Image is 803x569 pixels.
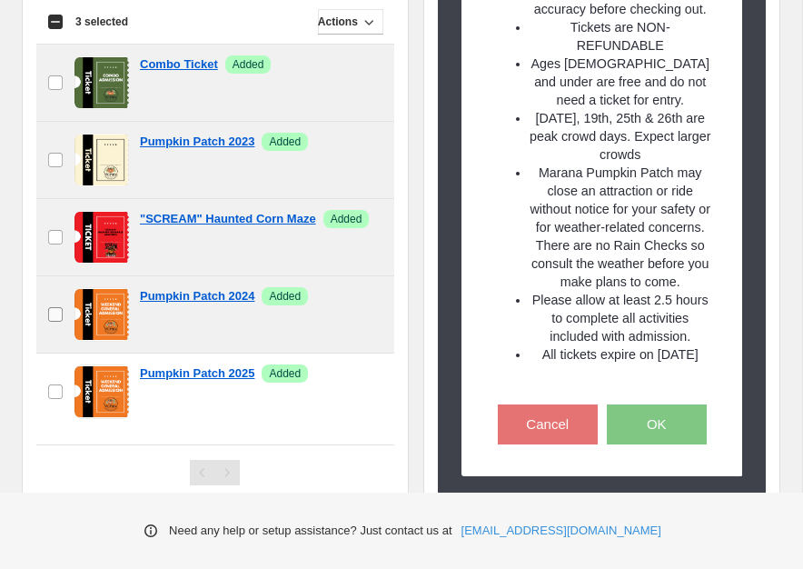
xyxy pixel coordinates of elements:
span: Added [233,57,264,72]
img: Pumpkin Patch 2024 [74,289,129,341]
span: Actions [318,15,358,29]
li: Ages [DEMOGRAPHIC_DATA] and under are free and do not need a ticket for entry. [530,55,711,109]
span: Added [269,366,301,381]
nav: Pagination [190,460,240,485]
img: Pumpkin Patch 2025 [74,366,129,418]
button: Cancel [498,404,598,444]
span: 3 selected [75,15,128,29]
li: Marana Pumpkin Patch may close an attraction or ride without notice for your safety or for weathe... [530,164,711,291]
li: Tickets are NON-REFUNDABLE [530,18,711,55]
button: OK [607,404,707,444]
li: Please allow at least 2.5 hours to complete all activities included with admission. [530,291,711,345]
img: Pumpkin Patch 2023 [74,135,129,186]
a: Pumpkin Patch 2025 [140,364,254,383]
a: Combo Ticket [140,55,218,74]
li: All tickets expire on [DATE] [530,345,711,364]
img: Combo Ticket [74,57,129,109]
a: [EMAIL_ADDRESS][DOMAIN_NAME] [461,522,661,540]
span: Added [269,289,301,304]
li: [DATE], 19th, 25th & 26th are peak crowd days. Expect larger crowds [530,109,711,164]
a: Pumpkin Patch 2023 [140,133,254,151]
img: "SCREAM" Haunted Corn Maze [74,212,129,264]
span: Added [331,212,362,226]
span: Added [269,135,301,149]
button: Actions [318,9,383,35]
a: Pumpkin Patch 2024 [140,287,254,305]
a: "SCREAM" Haunted Corn Maze [140,210,316,228]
